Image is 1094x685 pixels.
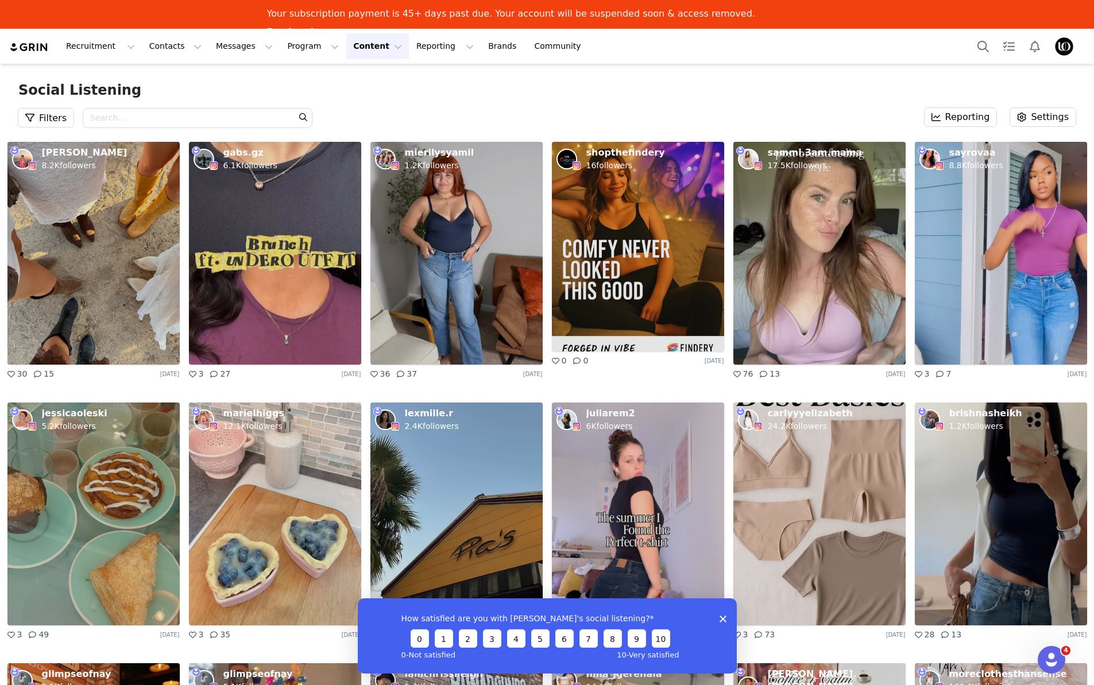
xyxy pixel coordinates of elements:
[743,368,753,380] p: 76
[705,357,724,365] p: [DATE]
[17,368,28,380] p: 30
[405,407,454,420] p: lexmille.r
[220,629,230,641] p: 35
[768,159,827,172] p: 17.5K followers
[7,403,180,625] img: Thumbnail preview of content created by jessicaoleski
[915,142,1087,365] img: Thumbnail preview of content created by sayrovaa
[42,668,111,680] p: glimpseofnay
[223,420,283,432] p: 12.1K followers
[9,42,49,53] img: grin logo
[1038,646,1065,674] iframe: Intercom live chat
[342,630,361,639] p: [DATE]
[407,368,417,380] p: 37
[586,420,633,432] p: 6K followers
[405,159,459,172] p: 1.2K followers
[743,629,748,641] p: 3
[267,26,331,39] a: Pay Invoices
[1061,646,1070,655] span: 4
[949,407,1022,420] p: brishnasheikh
[946,368,951,380] p: 7
[739,411,757,429] img: 13986539540.jpg
[1010,108,1076,126] button: Settings
[42,420,96,432] p: 5.2K followers
[562,355,567,367] p: 0
[18,109,74,127] button: Filters
[915,403,1087,625] img: Thumbnail preview of content created by brishnasheikh
[405,420,459,432] p: 2.4K followers
[42,146,127,159] p: [PERSON_NAME]
[770,368,780,380] p: 13
[59,33,142,59] button: Recruitment
[586,407,635,420] p: juliarem2
[523,370,543,378] p: [DATE]
[1055,37,1073,56] img: 50bb8709-9837-468f-931b-583343a5d1e0.png
[768,420,827,432] p: 24.2K followers
[370,142,543,365] img: Thumbnail preview of content created by mierilysyamil
[586,159,633,172] p: 16 followers
[189,403,361,625] img: Thumbnail preview of content created by marielhiggs
[886,370,906,378] p: [DATE]
[38,629,49,641] p: 49
[949,668,1067,680] p: moreclothesthansense
[199,629,204,641] p: 3
[223,407,284,420] p: marielhiggs
[267,8,755,20] div: Your subscription payment is 45+ days past due. Your account will be suspended soon & access remo...
[733,403,906,625] img: Thumbnail preview of content created by carlyyyelizabeth
[925,368,930,380] p: 3
[528,33,593,59] a: Community
[189,142,361,365] img: Thumbnail preview of content created by gabs.gz
[1022,33,1047,59] button: Notifications
[739,150,757,168] img: 43578711.jpg
[223,668,293,680] p: glimpseofnay
[160,370,180,378] p: [DATE]
[409,33,481,59] button: Reporting
[552,403,724,625] img: Thumbnail preview of content created by juliarem2
[921,150,939,168] img: 32661038.jpg
[971,33,996,59] button: Search
[583,355,588,367] p: 0
[768,146,863,159] p: sammi.3am.mama
[358,598,737,674] iframe: Survey from GRIN
[209,33,280,59] button: Messages
[996,33,1022,59] a: Tasks
[195,411,213,429] img: 234711337.jpg
[223,159,277,172] p: 6.1K followers
[558,150,576,168] img: 74924368959.jpg
[220,368,230,380] p: 27
[83,108,312,128] input: Search...
[951,629,961,641] p: 13
[17,629,22,641] p: 3
[586,146,665,159] p: shopthefindery
[949,159,1003,172] p: 8.8K followers
[921,411,939,429] img: 65237716883.jpg
[586,668,662,680] p: nina_jgerenaia
[7,142,180,365] img: Thumbnail preview of content created by denise__chavez
[280,33,346,59] button: Program
[13,150,32,168] img: 41431836.jpg
[949,420,1003,432] p: 1.2K followers
[552,142,724,351] img: Thumbnail preview of content created by shopthefindery
[405,668,483,680] p: iamchrissileigh
[925,108,997,126] button: Reporting
[925,629,935,641] p: 28
[1068,370,1087,378] p: [DATE]
[376,150,395,168] img: 250318591.jpg
[199,368,204,380] p: 3
[376,411,395,429] img: 386583455.jpg
[13,411,32,429] img: 367926802.jpg
[346,33,409,59] button: Content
